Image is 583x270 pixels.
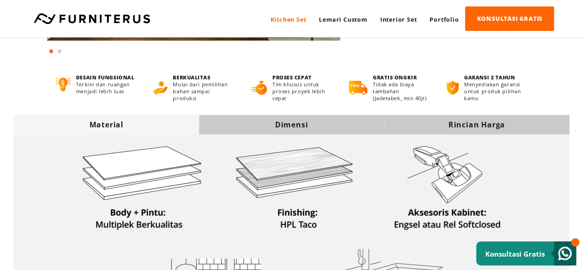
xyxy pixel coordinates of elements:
[476,241,576,265] a: Konsultasi Gratis
[173,81,234,102] p: Mulai dari pemilihan bahan sampai produksi
[272,81,332,102] p: Tim khusus untuk proses proyek lebih cepat
[423,7,465,32] a: Portfolio
[447,81,459,95] img: bergaransi.png
[272,74,332,81] h4: PROSES CEPAT
[464,81,527,102] p: Menyediakan garansi untuk produk pilihan kamu
[373,74,430,81] h4: GRATIS ONGKIR
[349,81,367,95] img: gratis-ongkir.png
[55,78,71,91] img: desain-fungsional.png
[373,81,430,102] p: Tidak ada biaya tambahan (Jadetabek, min 40jt)
[251,81,266,95] img: proses-cepat.png
[465,6,554,31] a: KONSULTASI GRATIS
[153,81,167,95] img: berkualitas.png
[173,74,234,81] h4: BERKUALITAS
[312,7,373,32] a: Lemari Custom
[374,7,424,32] a: Interior Set
[384,120,569,130] div: Rincian Harga
[199,120,384,130] div: Dimensi
[464,74,527,81] h4: GARANSI 2 TAHUN
[76,74,136,81] h4: DESAIN FUNGSIONAL
[14,120,199,130] div: Material
[76,81,136,95] p: Terkini dan ruangan menjadi lebih luas
[264,7,312,32] a: Kitchen Set
[485,249,545,258] small: Konsultasi Gratis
